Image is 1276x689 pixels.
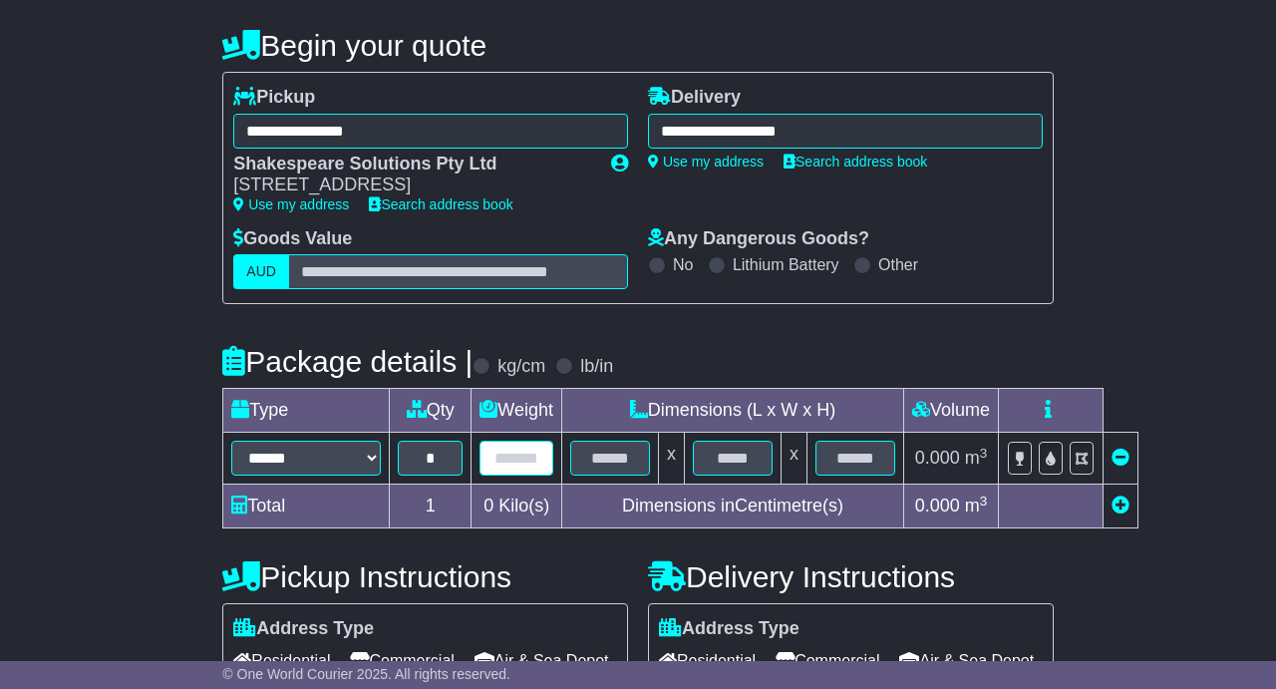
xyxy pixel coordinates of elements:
span: Air & Sea Depot [899,645,1034,676]
a: Add new item [1112,496,1129,516]
span: 0 [483,496,493,516]
label: Delivery [648,87,741,109]
div: Shakespeare Solutions Pty Ltd [233,154,591,175]
td: x [659,433,685,485]
h4: Pickup Instructions [222,560,628,593]
label: Lithium Battery [733,255,839,274]
span: Residential [233,645,330,676]
a: Use my address [233,196,349,212]
label: No [673,255,693,274]
span: m [965,448,988,468]
label: lb/in [580,356,613,378]
h4: Delivery Instructions [648,560,1054,593]
label: Address Type [233,618,374,640]
a: Search address book [784,154,927,170]
a: Remove this item [1112,448,1129,468]
span: 0.000 [915,496,960,516]
label: kg/cm [497,356,545,378]
label: Other [878,255,918,274]
td: x [782,433,807,485]
a: Search address book [369,196,512,212]
label: Address Type [659,618,799,640]
h4: Begin your quote [222,29,1053,62]
td: Qty [390,389,472,433]
label: Pickup [233,87,315,109]
span: Residential [659,645,756,676]
sup: 3 [980,494,988,509]
sup: 3 [980,446,988,461]
td: Dimensions in Centimetre(s) [562,485,904,528]
td: Total [223,485,390,528]
span: © One World Courier 2025. All rights reserved. [222,666,510,682]
td: Kilo(s) [472,485,562,528]
span: Commercial [776,645,879,676]
label: Goods Value [233,228,352,250]
div: [STREET_ADDRESS] [233,174,591,196]
td: Volume [904,389,999,433]
span: Air & Sea Depot [475,645,609,676]
label: Any Dangerous Goods? [648,228,869,250]
td: Weight [472,389,562,433]
h4: Package details | [222,345,473,378]
a: Use my address [648,154,764,170]
span: Commercial [350,645,454,676]
label: AUD [233,254,289,289]
span: m [965,496,988,516]
td: Dimensions (L x W x H) [562,389,904,433]
td: 1 [390,485,472,528]
span: 0.000 [915,448,960,468]
td: Type [223,389,390,433]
